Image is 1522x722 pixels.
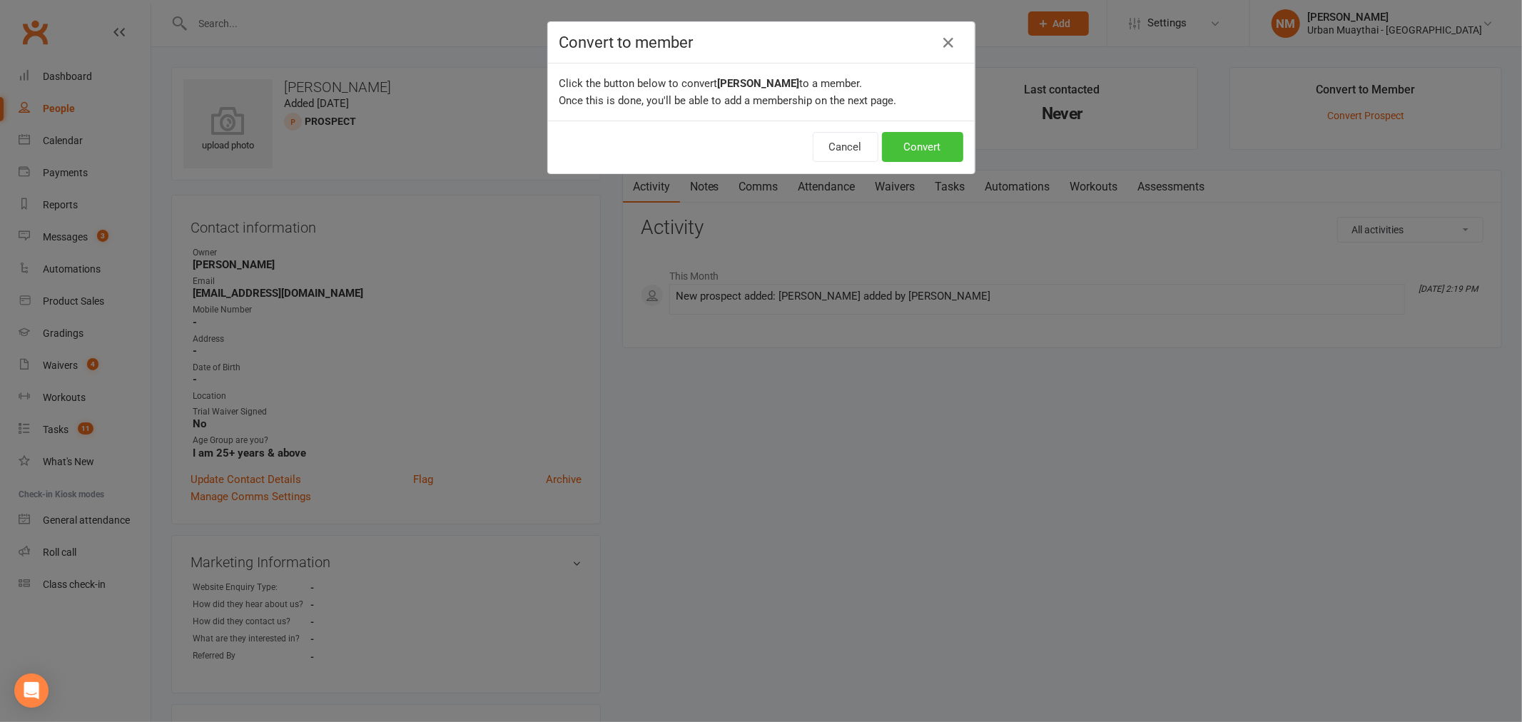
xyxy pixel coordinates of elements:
button: Close [938,31,960,54]
h4: Convert to member [559,34,963,51]
div: Open Intercom Messenger [14,673,49,708]
button: Cancel [813,132,878,162]
div: Click the button below to convert to a member. Once this is done, you'll be able to add a members... [548,63,975,121]
button: Convert [882,132,963,162]
b: [PERSON_NAME] [718,77,800,90]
